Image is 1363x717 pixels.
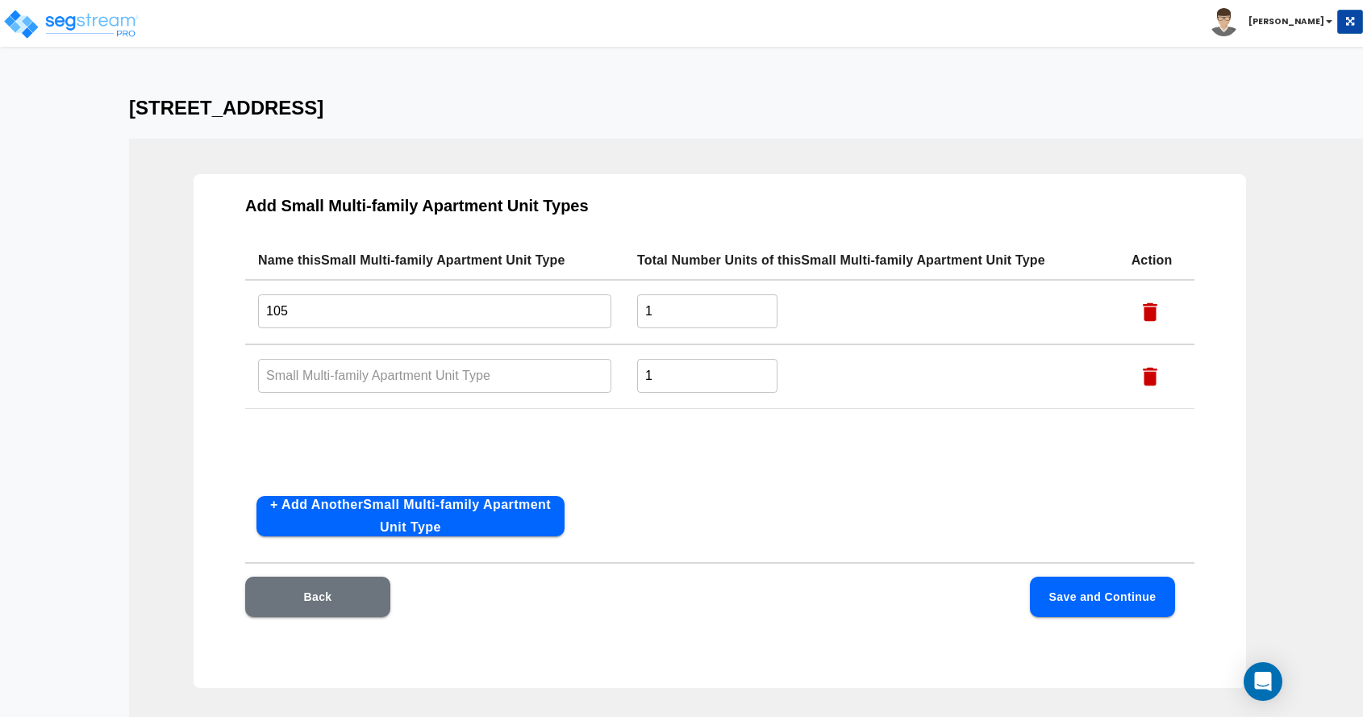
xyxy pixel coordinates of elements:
th: Name this Small Multi-family Apartment Unit Type [245,241,624,280]
button: + Add AnotherSmall Multi-family Apartment Unit Type [256,496,565,536]
button: Back [245,577,390,617]
div: Open Intercom Messenger [1244,662,1282,701]
h3: Add Small Multi-family Apartment Unit Types [245,197,1194,215]
h3: [STREET_ADDRESS] [129,97,1234,119]
b: [PERSON_NAME] [1248,15,1324,27]
input: Small Multi-family Apartment Unit Type [258,358,611,393]
th: Action [1119,241,1194,280]
img: logo_pro_r.png [2,8,140,40]
button: Save and Continue [1030,577,1175,617]
input: Small Multi-family Apartment Unit Type [258,294,611,328]
img: avatar.png [1210,8,1238,36]
th: Total Number Units of this Small Multi-family Apartment Unit Type [624,241,1119,280]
